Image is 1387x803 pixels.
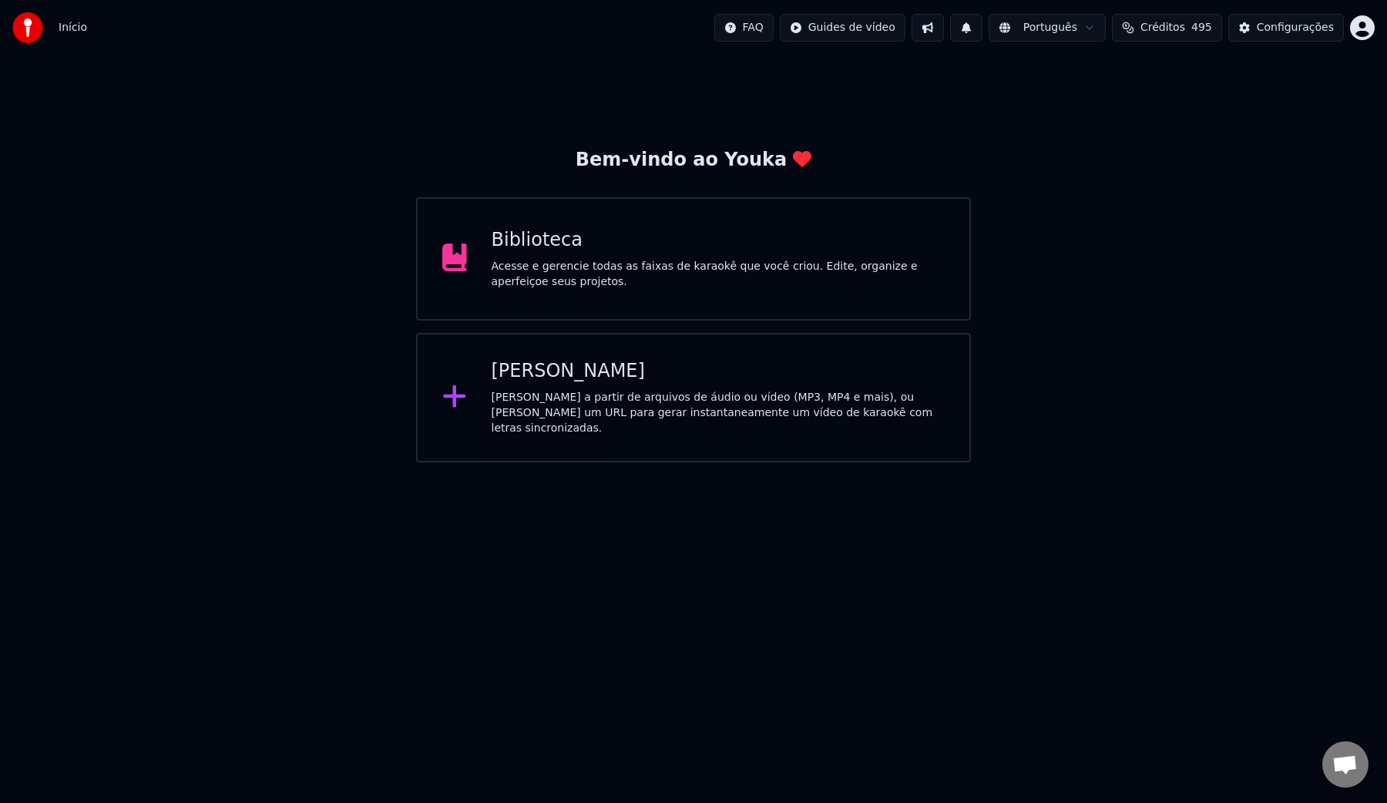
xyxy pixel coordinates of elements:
[714,14,774,42] button: FAQ
[1228,14,1344,42] button: Configurações
[1112,14,1222,42] button: Créditos495
[492,228,945,253] div: Biblioteca
[576,148,811,173] div: Bem-vindo ao Youka
[1322,741,1369,788] div: Bate-papo aberto
[492,390,945,436] div: [PERSON_NAME] a partir de arquivos de áudio ou vídeo (MP3, MP4 e mais), ou [PERSON_NAME] um URL p...
[780,14,905,42] button: Guides de vídeo
[59,20,87,35] span: Início
[1191,20,1212,35] span: 495
[1140,20,1185,35] span: Créditos
[492,259,945,290] div: Acesse e gerencie todas as faixas de karaokê que você criou. Edite, organize e aperfeiçoe seus pr...
[59,20,87,35] nav: breadcrumb
[12,12,43,43] img: youka
[492,359,945,384] div: [PERSON_NAME]
[1257,20,1334,35] div: Configurações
